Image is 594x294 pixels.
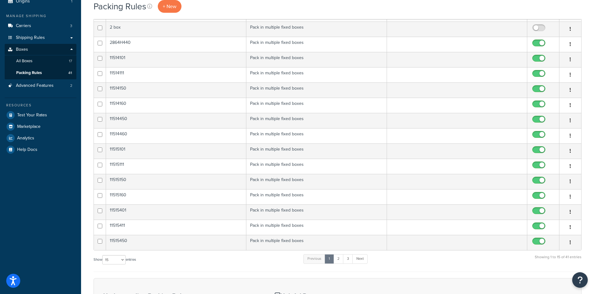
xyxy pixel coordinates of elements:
[246,235,387,250] td: Pack in multiple fixed boxes
[572,272,588,288] button: Open Resource Center
[106,143,246,159] td: 11515101
[94,255,136,264] label: Show entries
[5,20,76,32] a: Carriers 3
[246,220,387,235] td: Pack in multiple fixed boxes
[106,128,246,143] td: 11514460
[246,204,387,220] td: Pack in multiple fixed boxes
[246,159,387,174] td: Pack in multiple fixed boxes
[5,121,76,132] a: Marketplace
[5,55,76,67] a: All Boxes 17
[246,67,387,82] td: Pack in multiple fixed boxes
[5,13,76,19] div: Manage Shipping
[246,98,387,113] td: Pack in multiple fixed boxes
[5,80,76,91] li: Advanced Features
[5,44,76,79] li: Boxes
[106,21,246,37] td: 2 box
[106,220,246,235] td: 11515411
[246,143,387,159] td: Pack in multiple fixed boxes
[106,204,246,220] td: 11515401
[106,189,246,204] td: 11515160
[246,113,387,128] td: Pack in multiple fixed boxes
[16,58,32,64] span: All Boxes
[16,47,28,52] span: Boxes
[246,174,387,189] td: Pack in multiple fixed boxes
[106,235,246,250] td: 11515450
[106,82,246,98] td: 11514150
[106,67,246,82] td: 11514111
[106,159,246,174] td: 11515111
[352,254,368,264] a: Next
[535,254,582,267] div: Showing 1 to 15 of 41 entries
[246,37,387,52] td: Pack in multiple fixed boxes
[333,254,344,264] a: 2
[106,174,246,189] td: 11515150
[246,82,387,98] td: Pack in multiple fixed boxes
[94,0,146,12] h1: Packing Rules
[106,98,246,113] td: 11514160
[16,83,54,88] span: Advanced Features
[68,70,72,76] span: 41
[5,110,76,121] a: Test Your Rates
[106,52,246,67] td: 11514101
[163,3,176,10] span: + New
[5,133,76,144] a: Analytics
[16,35,45,40] span: Shipping Rules
[246,128,387,143] td: Pack in multiple fixed boxes
[17,124,41,129] span: Marketplace
[325,254,334,264] a: 1
[5,103,76,108] div: Resources
[246,21,387,37] td: Pack in multiple fixed boxes
[102,255,126,264] select: Showentries
[106,113,246,128] td: 11514450
[5,144,76,155] a: Help Docs
[17,147,37,152] span: Help Docs
[5,67,76,79] a: Packing Rules 41
[343,254,353,264] a: 3
[16,70,42,76] span: Packing Rules
[17,136,34,141] span: Analytics
[16,23,31,29] span: Carriers
[70,23,72,29] span: 3
[70,83,72,88] span: 2
[17,113,47,118] span: Test Your Rates
[5,55,76,67] li: All Boxes
[5,67,76,79] li: Packing Rules
[303,254,325,264] a: Previous
[5,32,76,44] a: Shipping Rules
[5,20,76,32] li: Carriers
[5,44,76,55] a: Boxes
[246,189,387,204] td: Pack in multiple fixed boxes
[5,80,76,91] a: Advanced Features 2
[69,58,72,64] span: 17
[106,37,246,52] td: 2864H440
[246,52,387,67] td: Pack in multiple fixed boxes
